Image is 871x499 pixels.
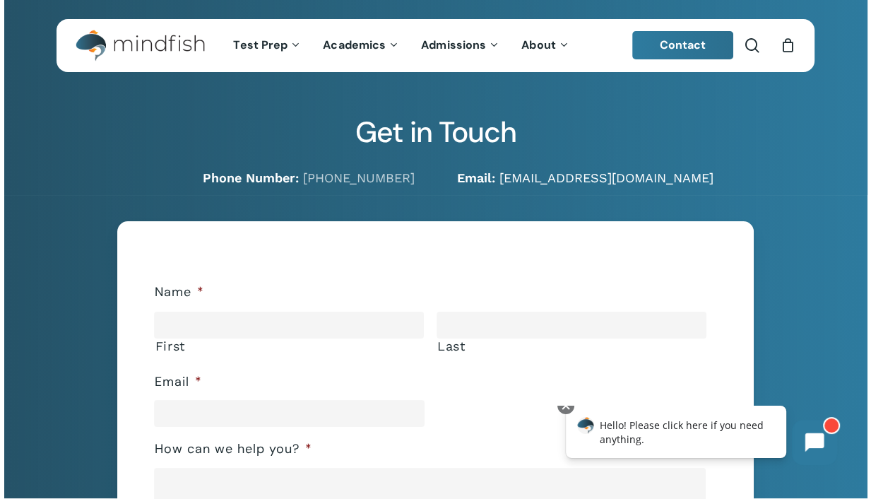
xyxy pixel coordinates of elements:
span: About [521,37,556,52]
a: Test Prep [223,40,312,52]
strong: Email: [457,170,495,185]
h2: Get in Touch [57,115,814,150]
a: Admissions [410,40,511,52]
label: Name [154,284,203,300]
iframe: Chatbot [551,406,851,479]
label: How can we help you? [154,441,312,457]
strong: Phone Number: [203,170,299,185]
a: Academics [312,40,410,52]
span: Test Prep [233,37,288,52]
a: [EMAIL_ADDRESS][DOMAIN_NAME] [499,170,713,185]
a: About [511,40,581,52]
nav: Main Menu [223,19,580,72]
header: Main Menu [57,19,814,72]
a: Cart [780,37,795,53]
label: Email [154,374,201,390]
span: Contact [660,37,706,52]
span: Admissions [421,37,486,52]
a: Contact [632,31,734,59]
span: Academics [323,37,386,52]
label: Last [437,339,706,353]
label: First [155,339,424,353]
a: [PHONE_NUMBER] [303,170,415,185]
